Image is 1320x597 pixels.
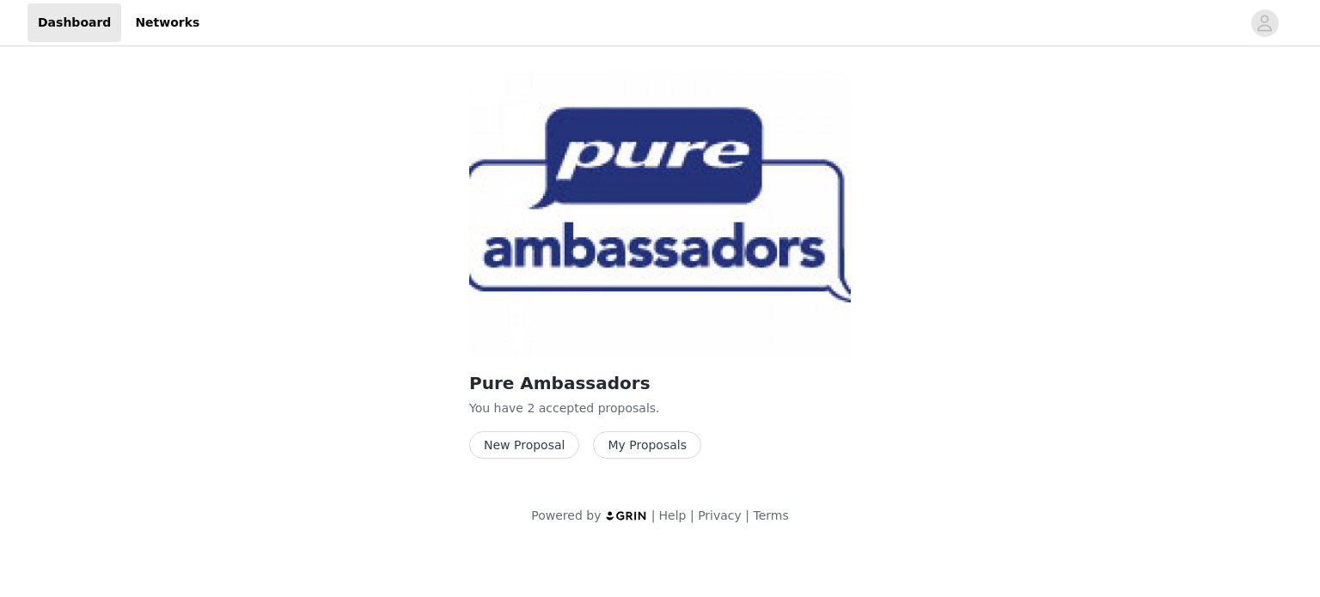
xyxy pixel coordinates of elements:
a: Privacy [698,509,742,522]
span: | [690,509,694,522]
a: Dashboard [27,3,121,42]
a: Networks [125,3,210,42]
button: New Proposal [469,431,579,459]
a: Help [659,509,687,522]
span: | [745,509,749,522]
h2: Pure Ambassadors [469,370,851,396]
a: Terms [753,509,788,522]
span: Powered by [531,509,601,522]
div: avatar [1256,9,1273,37]
p: You have 2 accepted proposal . [469,399,851,417]
span: s [650,401,656,415]
span: | [651,509,656,522]
img: Pure Encapsulations [469,70,851,356]
img: logo [605,510,648,521]
button: My Proposals [593,431,701,459]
